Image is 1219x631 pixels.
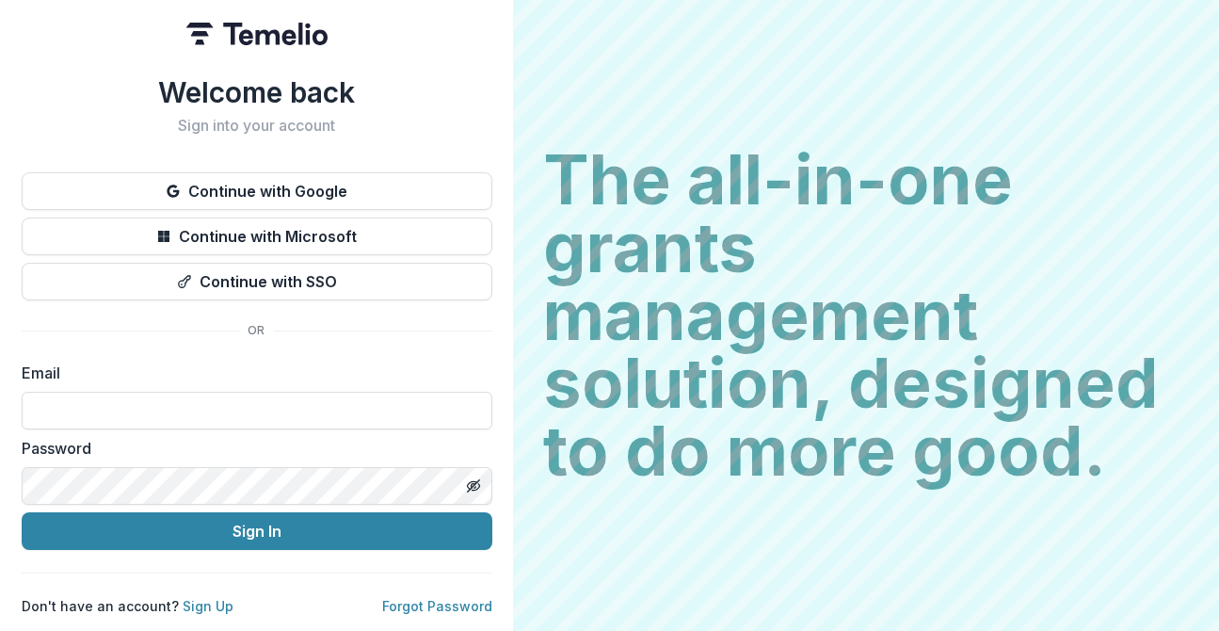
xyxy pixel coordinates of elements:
a: Forgot Password [382,598,492,614]
label: Password [22,437,481,460]
button: Sign In [22,512,492,550]
label: Email [22,362,481,384]
a: Sign Up [183,598,233,614]
button: Toggle password visibility [458,471,489,501]
img: Temelio [186,23,328,45]
button: Continue with Google [22,172,492,210]
button: Continue with Microsoft [22,218,492,255]
button: Continue with SSO [22,263,492,300]
h2: Sign into your account [22,117,492,135]
h1: Welcome back [22,75,492,109]
p: Don't have an account? [22,596,233,616]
